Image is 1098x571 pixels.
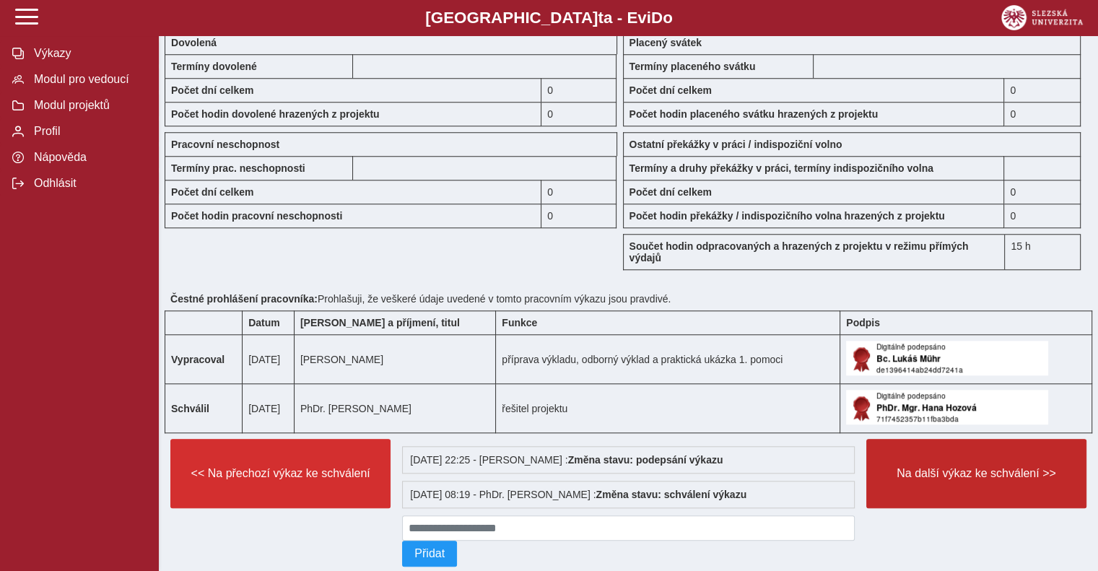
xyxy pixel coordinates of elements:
[1004,102,1081,126] div: 0
[496,384,840,433] td: řešitel projektu
[598,9,603,27] span: t
[171,139,279,150] b: Pracovní neschopnost
[248,317,280,328] b: Datum
[866,439,1086,508] button: Na další výkaz ke schválení >>
[629,162,933,174] b: Termíny a druhy překážky v práci, termíny indispozičního volna
[30,177,147,190] span: Odhlásit
[43,9,1055,27] b: [GEOGRAPHIC_DATA] a - Evi
[402,446,855,474] div: [DATE] 22:25 - [PERSON_NAME] :
[846,317,880,328] b: Podpis
[170,439,391,508] button: << Na přechozí výkaz ke schválení
[629,61,756,72] b: Termíny placeného svátku
[30,47,147,60] span: Výkazy
[171,354,225,365] b: Vypracoval
[1004,234,1081,270] div: 15 h
[629,37,702,48] b: Placený svátek
[502,317,537,328] b: Funkce
[1001,5,1083,30] img: logo_web_su.png
[402,541,457,567] button: Přidat
[846,341,1048,375] img: Digitálně podepsáno uživatelem
[1004,204,1081,228] div: 0
[629,186,712,198] b: Počet dní celkem
[248,403,280,414] span: [DATE]
[183,467,378,480] span: << Na přechozí výkaz ke schválení
[248,354,280,365] span: [DATE]
[846,390,1048,424] img: Digitálně podepsáno schvalovatelem
[171,84,253,96] b: Počet dní celkem
[171,403,209,414] b: Schválil
[651,9,663,27] span: D
[629,84,712,96] b: Počet dní celkem
[541,180,616,204] div: 0
[171,108,380,120] b: Počet hodin dovolené hrazených z projektu
[629,240,969,263] b: Součet hodin odpracovaných a hrazených z projektu v režimu přímých výdajů
[165,287,1092,310] div: Prohlašuji, že veškeré údaje uvedené v tomto pracovním výkazu jsou pravdivé.
[1004,78,1081,102] div: 0
[879,467,1074,480] span: Na další výkaz ke schválení >>
[1004,180,1081,204] div: 0
[663,9,673,27] span: o
[171,162,305,174] b: Termíny prac. neschopnosti
[629,139,842,150] b: Ostatní překážky v práci / indispoziční volno
[541,102,616,126] div: 0
[629,108,879,120] b: Počet hodin placeného svátku hrazených z projektu
[596,489,747,500] b: Změna stavu: schválení výkazu
[496,335,840,384] td: příprava výkladu, odborný výklad a praktická ukázka 1. pomoci
[171,210,342,222] b: Počet hodin pracovní neschopnosti
[30,73,147,86] span: Modul pro vedoucí
[541,204,616,228] div: 0
[568,454,723,466] b: Změna stavu: podepsání výkazu
[171,37,217,48] b: Dovolená
[402,481,855,508] div: [DATE] 08:19 - PhDr. [PERSON_NAME] :
[30,125,147,138] span: Profil
[414,547,445,560] span: Přidat
[294,384,495,433] td: PhDr. [PERSON_NAME]
[30,151,147,164] span: Nápověda
[171,61,257,72] b: Termíny dovolené
[30,99,147,112] span: Modul projektů
[629,210,945,222] b: Počet hodin překážky / indispozičního volna hrazených z projektu
[294,335,495,384] td: [PERSON_NAME]
[300,317,460,328] b: [PERSON_NAME] a příjmení, titul
[541,78,616,102] div: 0
[170,293,318,305] b: Čestné prohlášení pracovníka:
[171,186,253,198] b: Počet dní celkem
